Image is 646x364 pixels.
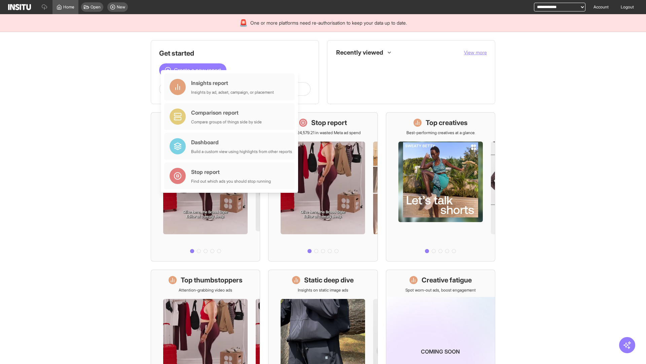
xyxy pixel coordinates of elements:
a: What's live nowSee all active ads instantly [151,112,260,262]
h1: Stop report [311,118,347,127]
h1: Top thumbstoppers [181,275,243,285]
h1: Top creatives [426,118,468,127]
span: New [117,4,125,10]
p: Insights on static image ads [298,287,348,293]
div: Stop report [191,168,271,176]
button: Create a new report [159,63,226,77]
span: Open [91,4,101,10]
span: One or more platforms need re-authorisation to keep your data up to date. [250,20,407,26]
div: Comparison report [191,109,262,117]
p: Best-performing creatives at a glance [406,130,475,135]
div: Compare groups of things side by side [191,119,262,125]
span: Home [63,4,74,10]
p: Attention-grabbing video ads [179,287,232,293]
div: Insights by ad, adset, campaign, or placement [191,90,274,95]
h1: Static deep dive [304,275,354,285]
button: View more [464,49,487,56]
a: Top creativesBest-performing creatives at a glance [386,112,495,262]
div: Dashboard [191,138,292,146]
p: Save £24,579.21 in wasted Meta ad spend [285,130,361,135]
div: Find out which ads you should stop running [191,179,271,184]
div: Build a custom view using highlights from other reports [191,149,292,154]
span: View more [464,50,487,55]
div: Insights report [191,79,274,87]
a: Stop reportSave £24,579.21 in wasted Meta ad spend [268,112,378,262]
img: Logo [8,4,31,10]
h1: Get started [159,49,311,58]
span: Create a new report [174,66,221,74]
div: 🚨 [239,18,248,28]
